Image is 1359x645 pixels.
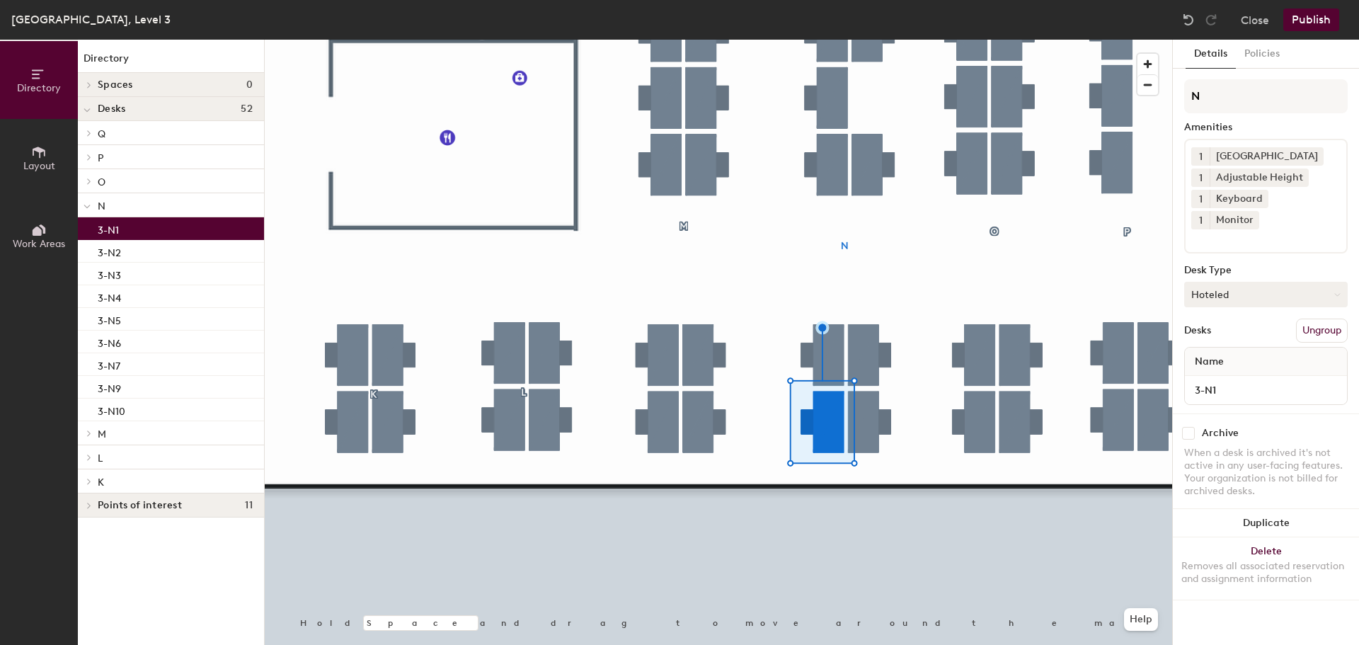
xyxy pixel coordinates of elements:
h1: Directory [78,51,264,73]
div: [GEOGRAPHIC_DATA] [1210,147,1324,166]
span: K [98,476,104,489]
span: Directory [17,82,61,94]
button: Hoteled [1184,282,1348,307]
div: When a desk is archived it's not active in any user-facing features. Your organization is not bil... [1184,447,1348,498]
span: 1 [1199,213,1203,228]
div: Monitor [1210,211,1259,229]
div: Desks [1184,325,1211,336]
button: Close [1241,8,1269,31]
div: Desk Type [1184,265,1348,276]
span: N [98,200,105,212]
div: Amenities [1184,122,1348,133]
span: Work Areas [13,238,65,250]
p: 3-N7 [98,356,120,372]
img: Undo [1181,13,1195,27]
p: 3-N9 [98,379,121,395]
p: 3-N5 [98,311,121,327]
button: Help [1124,608,1158,631]
button: Details [1186,40,1236,69]
button: Policies [1236,40,1288,69]
span: O [98,176,105,188]
span: Desks [98,103,125,115]
button: Duplicate [1173,509,1359,537]
span: Points of interest [98,500,182,511]
p: 3-N3 [98,266,121,282]
div: Keyboard [1210,190,1268,208]
span: 1 [1199,149,1203,164]
p: 3-N10 [98,401,125,418]
span: P [98,152,103,164]
div: [GEOGRAPHIC_DATA], Level 3 [11,11,171,28]
span: Name [1188,349,1231,375]
button: 1 [1191,211,1210,229]
button: Ungroup [1296,319,1348,343]
button: Publish [1283,8,1339,31]
span: 52 [241,103,253,115]
span: Layout [23,160,55,172]
span: 1 [1199,192,1203,207]
button: 1 [1191,169,1210,187]
span: Spaces [98,79,133,91]
p: 3-N4 [98,288,121,304]
p: 3-N1 [98,220,119,236]
span: M [98,428,106,440]
span: 1 [1199,171,1203,185]
span: Q [98,128,105,140]
span: 11 [245,500,253,511]
input: Unnamed desk [1188,380,1344,400]
button: DeleteRemoves all associated reservation and assignment information [1173,537,1359,600]
span: L [98,452,103,464]
button: 1 [1191,147,1210,166]
span: 0 [246,79,253,91]
img: Redo [1204,13,1218,27]
div: Adjustable Height [1210,169,1309,187]
button: 1 [1191,190,1210,208]
div: Archive [1202,428,1239,439]
p: 3-N6 [98,333,121,350]
p: 3-N2 [98,243,121,259]
div: Removes all associated reservation and assignment information [1181,560,1351,586]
